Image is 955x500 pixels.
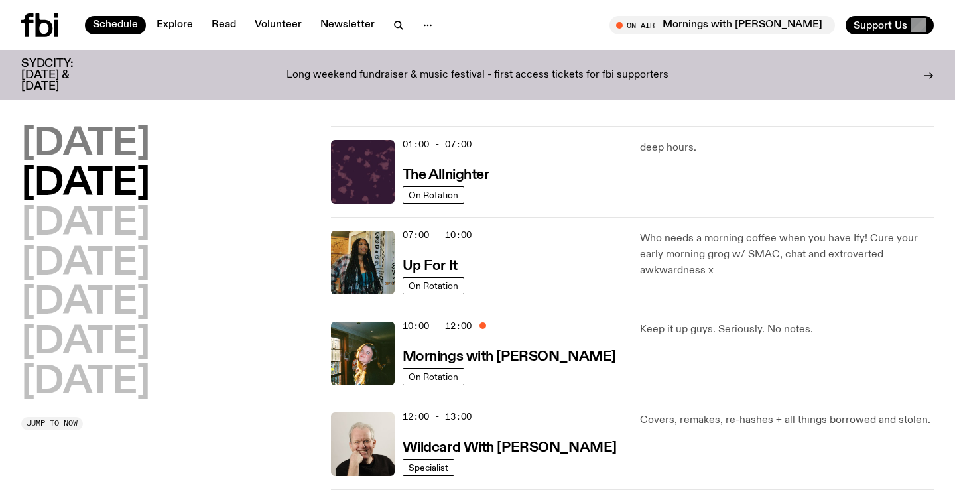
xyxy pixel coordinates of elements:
[21,245,150,282] button: [DATE]
[85,16,146,34] a: Schedule
[247,16,310,34] a: Volunteer
[331,231,395,294] img: Ify - a Brown Skin girl with black braided twists, looking up to the side with her tongue stickin...
[854,19,907,31] span: Support Us
[409,371,458,381] span: On Rotation
[403,168,489,182] h3: The Allnighter
[286,70,668,82] p: Long weekend fundraiser & music festival - first access tickets for fbi supporters
[331,412,395,476] img: Stuart is smiling charmingly, wearing a black t-shirt against a stark white background.
[403,138,472,151] span: 01:00 - 07:00
[640,140,934,156] p: deep hours.
[21,206,150,243] button: [DATE]
[21,166,150,203] button: [DATE]
[21,126,150,163] button: [DATE]
[204,16,244,34] a: Read
[409,190,458,200] span: On Rotation
[149,16,201,34] a: Explore
[640,231,934,279] p: Who needs a morning coffee when you have Ify! Cure your early morning grog w/ SMAC, chat and extr...
[403,410,472,423] span: 12:00 - 13:00
[21,324,150,361] button: [DATE]
[21,284,150,322] button: [DATE]
[403,438,617,455] a: Wildcard With [PERSON_NAME]
[403,277,464,294] a: On Rotation
[403,350,616,364] h3: Mornings with [PERSON_NAME]
[640,412,934,428] p: Covers, remakes, re-hashes + all things borrowed and stolen.
[403,257,458,273] a: Up For It
[403,320,472,332] span: 10:00 - 12:00
[403,229,472,241] span: 07:00 - 10:00
[403,347,616,364] a: Mornings with [PERSON_NAME]
[609,16,835,34] button: On AirMornings with [PERSON_NAME] // INTERVIEW WITH [PERSON_NAME]
[846,16,934,34] button: Support Us
[331,322,395,385] img: Freya smiles coyly as she poses for the image.
[403,368,464,385] a: On Rotation
[409,281,458,290] span: On Rotation
[640,322,934,338] p: Keep it up guys. Seriously. No notes.
[403,441,617,455] h3: Wildcard With [PERSON_NAME]
[403,186,464,204] a: On Rotation
[312,16,383,34] a: Newsletter
[21,58,106,92] h3: SYDCITY: [DATE] & [DATE]
[403,459,454,476] a: Specialist
[21,364,150,401] button: [DATE]
[403,259,458,273] h3: Up For It
[21,417,83,430] button: Jump to now
[403,166,489,182] a: The Allnighter
[27,420,78,427] span: Jump to now
[409,462,448,472] span: Specialist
